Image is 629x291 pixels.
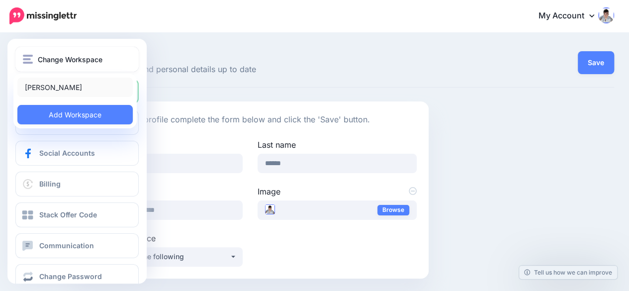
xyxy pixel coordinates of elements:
[39,272,102,281] span: Change Password
[17,105,133,124] a: Add Workspace
[84,113,417,126] p: To update your profile complete the form below and click the 'Save' button.
[578,51,614,74] button: Save
[15,47,139,72] button: Change Workspace
[15,202,139,227] a: Stack Offer Code
[39,210,97,219] span: Stack Offer Code
[84,247,243,267] button: Choose one of the following
[17,78,133,97] a: [PERSON_NAME]
[38,54,102,65] span: Change Workspace
[519,266,617,279] a: Tell us how we can improve
[84,232,243,244] label: Default Workspace
[529,4,614,28] a: My Account
[39,241,94,250] span: Communication
[15,172,139,196] a: Billing
[84,139,243,151] label: First name
[15,264,139,289] a: Change Password
[23,55,33,64] img: menu.png
[72,63,429,76] span: Keep your profile and personal details up to date
[9,7,77,24] img: Missinglettr
[265,204,275,214] img: Enda_Cusack_founder_of_BuyStocks.ai_thumb.png
[39,149,95,157] span: Social Accounts
[39,180,61,188] span: Billing
[377,205,409,215] a: Browse
[72,48,429,58] span: Profile
[258,186,416,197] label: Image
[84,186,243,197] label: Email
[15,141,139,166] a: Social Accounts
[15,233,139,258] a: Communication
[258,139,416,151] label: Last name
[91,251,230,263] div: Choose one of the following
